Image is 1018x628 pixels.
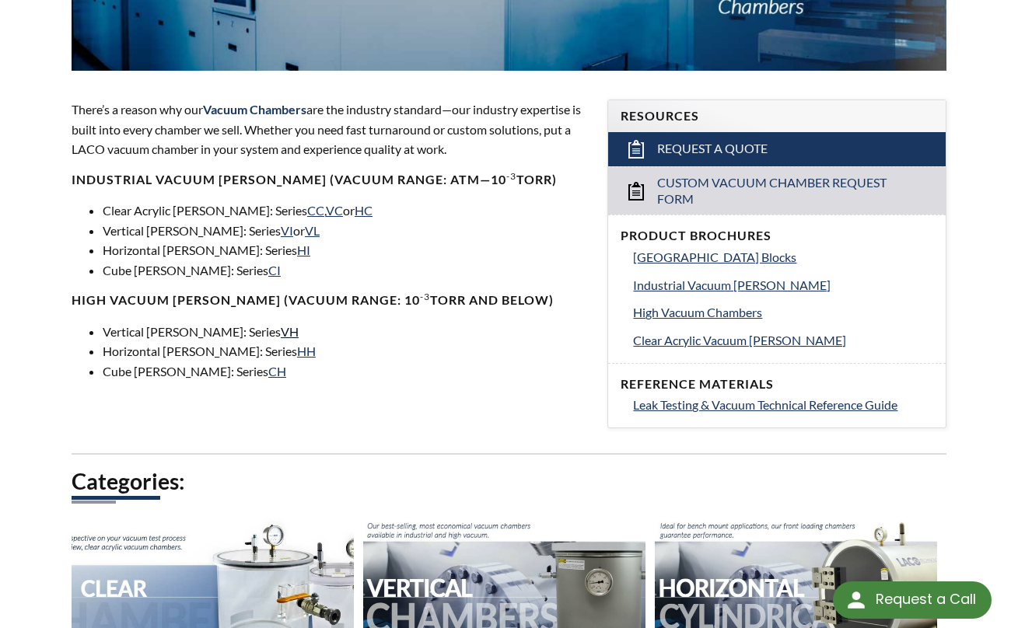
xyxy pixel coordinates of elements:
[633,330,933,351] a: Clear Acrylic Vacuum [PERSON_NAME]
[305,223,320,238] a: VL
[297,242,310,257] a: HI
[633,305,762,319] span: High Vacuum Chambers
[103,361,589,382] li: Cube [PERSON_NAME]: Series
[268,364,286,379] a: CH
[621,376,933,392] h4: Reference Materials
[657,175,897,208] span: Custom Vacuum Chamber Request Form
[844,588,869,612] img: round button
[103,322,589,342] li: Vertical [PERSON_NAME]: Series
[833,581,992,619] div: Request a Call
[608,166,946,215] a: Custom Vacuum Chamber Request Form
[281,223,293,238] a: VI
[633,247,933,267] a: [GEOGRAPHIC_DATA] Blocks
[876,581,976,617] div: Request a Call
[203,102,306,117] span: Vacuum Chambers
[103,240,589,260] li: Horizontal [PERSON_NAME]: Series
[72,467,946,496] h2: Categories:
[72,99,589,159] p: There’s a reason why our are the industry standard—our industry expertise is built into every cha...
[621,108,933,124] h4: Resources
[281,324,299,339] a: VH
[103,341,589,361] li: Horizontal [PERSON_NAME]: Series
[633,277,831,292] span: Industrial Vacuum [PERSON_NAME]
[72,292,589,309] h4: High Vacuum [PERSON_NAME] (Vacuum range: 10 Torr and below)
[608,132,946,166] a: Request a Quote
[268,263,281,277] a: CI
[103,260,589,281] li: Cube [PERSON_NAME]: Series
[72,172,589,188] h4: Industrial Vacuum [PERSON_NAME] (vacuum range: atm—10 Torr)
[103,201,589,221] li: Clear Acrylic [PERSON_NAME]: Series , or
[633,395,933,415] a: Leak Testing & Vacuum Technical Reference Guide
[633,333,846,347] span: Clear Acrylic Vacuum [PERSON_NAME]
[621,228,933,244] h4: Product Brochures
[307,203,324,218] a: CC
[326,203,343,218] a: VC
[633,397,897,412] span: Leak Testing & Vacuum Technical Reference Guide
[103,221,589,241] li: Vertical [PERSON_NAME]: Series or
[633,275,933,295] a: Industrial Vacuum [PERSON_NAME]
[420,291,430,302] sup: -3
[297,344,316,358] a: HH
[355,203,373,218] a: HC
[506,170,516,182] sup: -3
[633,302,933,323] a: High Vacuum Chambers
[633,249,796,264] span: [GEOGRAPHIC_DATA] Blocks
[657,141,768,157] span: Request a Quote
